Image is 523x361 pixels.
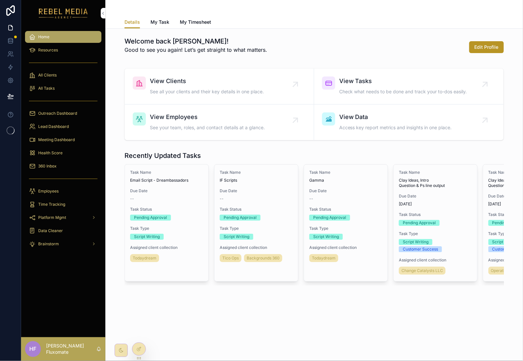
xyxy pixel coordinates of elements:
a: Todaydream [130,254,159,262]
span: Access key report metrics and insights in one place. [339,124,452,131]
span: Task Status [309,207,382,212]
a: Change Catalysts LLC [399,267,446,275]
a: Task NameIF ScriptsDue Date--Task StatusPending ApprovalTask TypeScript WritingAssigned client co... [214,164,298,282]
div: Script Writing [224,234,249,240]
span: Resources [38,47,58,53]
a: 360 Inbox [25,160,101,172]
div: Pending Approval [313,215,346,221]
a: Task NameEmail Script - DreambassadorsDue Date--Task StatusPending ApprovalTask TypeScript Writin... [124,164,209,282]
span: Due Date [399,194,472,199]
span: IF Scripts [220,178,293,183]
span: Change Catalysts LLC [401,268,443,273]
span: Health Score [38,150,63,156]
img: App logo [39,8,88,18]
span: My Task [151,19,169,25]
span: Details [124,19,140,25]
span: Employees [38,189,59,194]
span: Gamma [309,178,382,183]
span: See all your clients and their key details in one place. [150,88,264,95]
span: Backgrounds 360 [247,256,280,261]
span: Due Date [309,188,382,194]
span: HF [30,345,37,353]
div: Pending Approval [403,220,436,226]
a: Data Cleaner [25,225,101,237]
span: Lead Dashboard [38,124,69,129]
span: Todaydream [312,256,336,261]
a: My Task [151,16,169,29]
h1: Welcome back [PERSON_NAME]! [124,37,267,46]
span: View Tasks [339,76,467,86]
span: View Employees [150,112,265,122]
a: View DataAccess key report metrics and insights in one place. [314,105,504,140]
span: View Data [339,112,452,122]
a: Meeting Dashboard [25,134,101,146]
a: Employees [25,185,101,197]
span: Brainstorm [38,241,59,247]
span: Assigned client collection [130,245,203,250]
span: See your team, roles, and contact details at a glance. [150,124,265,131]
div: Script Writing [313,234,339,240]
span: Task Type [309,226,382,231]
span: Assigned client collection [399,257,472,263]
span: Outreach Dashboard [38,111,77,116]
a: Platform Mgmt [25,212,101,224]
span: Task Status [220,207,293,212]
button: Edit Profile [469,41,504,53]
a: All Clients [25,69,101,81]
a: View TasksCheck what needs to be done and track your to-dos easily. [314,69,504,105]
span: All Tasks [38,86,55,91]
span: Assigned client collection [220,245,293,250]
span: Platform Mgmt [38,215,66,220]
span: -- [220,196,224,201]
a: Time Tracking [25,198,101,210]
span: Data Cleaner [38,228,63,233]
a: All Tasks [25,82,101,94]
span: Task Name [220,170,293,175]
a: Task NameClay Ideas, Intro Question & Ps line outputDue Date[DATE]Task StatusPending ApprovalTask... [393,164,478,282]
span: Task Name [399,170,472,175]
span: Task Name [309,170,382,175]
span: 360 Inbox [38,164,57,169]
a: Resources [25,44,101,56]
a: Todaydream [309,254,338,262]
h1: Recently Updated Tasks [124,151,201,160]
span: My Timesheet [180,19,211,25]
span: Due Date [130,188,203,194]
a: Health Score [25,147,101,159]
a: My Timesheet [180,16,211,29]
span: Due Date [220,188,293,194]
a: View ClientsSee all your clients and their key details in one place. [125,69,314,105]
a: Lead Dashboard [25,121,101,133]
span: Clay Ideas, Intro Question & Ps line output [399,178,472,188]
span: Time Tracking [38,202,65,207]
span: Task Type [130,226,203,231]
p: Good to see you again! Let’s get straight to what matters. [124,46,267,54]
p: [PERSON_NAME] Fluxomate [46,343,96,356]
a: Outreach Dashboard [25,107,101,119]
div: scrollable content [21,26,105,258]
span: Edit Profile [475,44,499,50]
span: Task Type [220,226,293,231]
span: Home [38,34,49,40]
span: View Clients [150,76,264,86]
div: Script Writing [403,239,428,245]
a: Home [25,31,101,43]
span: Task Status [399,212,472,217]
span: All Clients [38,73,57,78]
span: Task Name [130,170,203,175]
span: Task Status [130,207,203,212]
span: Meeting Dashboard [38,137,75,142]
span: Tico Ops [222,256,239,261]
span: Email Script - Dreambassadors [130,178,203,183]
span: [DATE] [399,201,472,207]
span: -- [130,196,134,201]
div: Pending Approval [224,215,257,221]
div: Script Writing [134,234,160,240]
span: -- [309,196,313,201]
span: Check what needs to be done and track your to-dos easily. [339,88,467,95]
a: Backgrounds 360 [244,254,282,262]
div: Pending Approval [134,215,167,221]
a: View EmployeesSee your team, roles, and contact details at a glance. [125,105,314,140]
a: Tico Ops [220,254,241,262]
a: Task NameGammaDue Date--Task StatusPending ApprovalTask TypeScript WritingAssigned client collect... [304,164,388,282]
